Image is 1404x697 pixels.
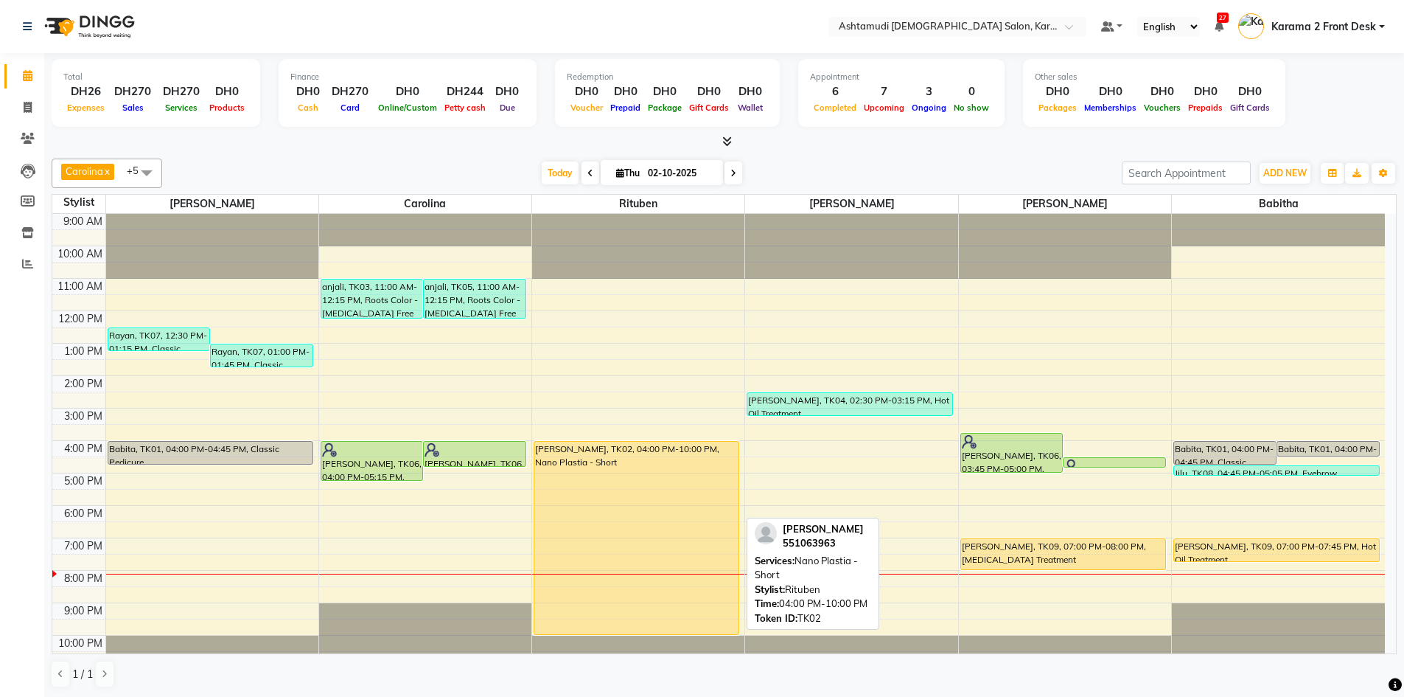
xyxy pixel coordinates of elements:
span: Online/Custom [374,103,441,113]
div: DH0 [290,83,326,100]
span: Nano Plastia - Short [755,555,858,581]
div: Other sales [1035,71,1274,83]
div: 6 [810,83,860,100]
span: Babitha [1172,195,1385,213]
span: +5 [127,164,150,176]
div: 3 [908,83,950,100]
div: 2:00 PM [61,376,105,392]
div: 4:00 PM [61,441,105,457]
div: Babita, TK01, 04:00 PM-04:30 PM, Full Face Threading With Eyebrows [1277,442,1379,456]
div: 0 [950,83,993,100]
span: Expenses [63,103,108,113]
div: DH0 [1226,83,1274,100]
span: Petty cash [441,103,489,113]
span: 1 / 1 [72,667,93,682]
div: 12:00 PM [55,311,105,327]
div: anjali, TK05, 11:00 AM-12:15 PM, Roots Color - [MEDICAL_DATA] Free [424,280,525,318]
span: Stylist: [755,583,785,595]
span: [PERSON_NAME] [783,523,864,535]
div: 7:00 PM [61,538,105,554]
div: Total [63,71,248,83]
span: Package [644,103,685,113]
div: [PERSON_NAME], TK04, 02:30 PM-03:15 PM, Hot Oil Treatment [747,393,951,415]
div: 8:00 PM [61,571,105,586]
span: Prepaids [1184,103,1226,113]
div: DH0 [685,83,733,100]
span: [PERSON_NAME] [745,195,957,213]
div: DH0 [1035,83,1080,100]
span: Services: [755,555,794,566]
div: 11:00 AM [55,279,105,294]
div: [PERSON_NAME], TK09, 07:00 PM-08:00 PM, [MEDICAL_DATA] Treatment [961,539,1165,569]
div: Rayan, TK07, 01:00 PM-01:45 PM, Classic Manicure [211,344,312,367]
span: Upcoming [860,103,908,113]
img: profile [755,522,777,544]
span: Gift Cards [685,103,733,113]
span: No show [950,103,993,113]
a: x [103,165,110,177]
div: [PERSON_NAME], TK06, 04:30 PM-04:50 PM, Eyebrow Threading [1064,458,1165,467]
div: anjali, TK03, 11:00 AM-12:15 PM, Roots Color - [MEDICAL_DATA] Free [321,280,423,318]
div: [PERSON_NAME], TK02, 04:00 PM-10:00 PM, Nano Plastia - Short [534,442,738,634]
div: [PERSON_NAME], TK09, 07:00 PM-07:45 PM, Hot Oil Treatment [1174,539,1379,561]
div: DH0 [206,83,248,100]
div: Finance [290,71,525,83]
div: TK02 [755,611,871,626]
div: 04:00 PM-10:00 PM [755,597,871,611]
div: 6:00 PM [61,506,105,521]
span: Packages [1035,103,1080,113]
div: DH26 [63,83,108,100]
span: 27 [1217,13,1229,23]
div: 9:00 PM [61,603,105,619]
span: Prepaid [607,103,644,113]
span: Cash [294,103,322,113]
div: DH270 [108,83,157,100]
span: Vouchers [1140,103,1184,113]
div: DH0 [567,83,607,100]
div: DH0 [1184,83,1226,100]
span: Carolina [319,195,531,213]
div: DH0 [1140,83,1184,100]
span: Services [161,103,201,113]
div: 9:00 AM [60,214,105,229]
div: 1:00 PM [61,344,105,359]
span: Thu [612,167,643,178]
span: Time: [755,597,779,609]
div: [PERSON_NAME], TK06, 04:00 PM-05:15 PM, Roots Color - [MEDICAL_DATA] Free [321,442,423,480]
span: [PERSON_NAME] [959,195,1171,213]
span: [PERSON_NAME] [106,195,318,213]
span: Card [337,103,363,113]
span: Completed [810,103,860,113]
span: Products [206,103,248,113]
span: Ongoing [908,103,950,113]
span: Token ID: [755,612,797,624]
button: ADD NEW [1260,163,1310,184]
span: Gift Cards [1226,103,1274,113]
div: DH244 [441,83,489,100]
div: DH0 [489,83,525,100]
div: 3:00 PM [61,409,105,424]
div: 5:00 PM [61,474,105,489]
span: Memberships [1080,103,1140,113]
div: Appointment [810,71,993,83]
div: Stylist [52,195,105,210]
span: ADD NEW [1263,167,1307,178]
div: DH0 [374,83,441,100]
div: DH0 [644,83,685,100]
div: Babita, TK01, 04:00 PM-04:45 PM, Classic Pedicure [108,442,312,464]
img: logo [38,6,139,47]
div: Babita, TK01, 04:00 PM-04:45 PM, Classic Pedicure [1174,442,1276,464]
div: Redemption [567,71,768,83]
span: Sales [119,103,147,113]
span: Today [542,162,579,184]
span: Due [496,103,519,113]
div: DH0 [607,83,644,100]
div: [PERSON_NAME], TK06, 03:45 PM-05:00 PM, Pearl Facial [961,434,1063,472]
input: 2025-10-02 [643,162,717,184]
div: DH0 [733,83,768,100]
div: DH0 [1080,83,1140,100]
span: Carolina [66,165,103,177]
div: 10:00 PM [55,636,105,651]
div: Rituben [755,583,871,597]
input: Search Appointment [1122,162,1251,184]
